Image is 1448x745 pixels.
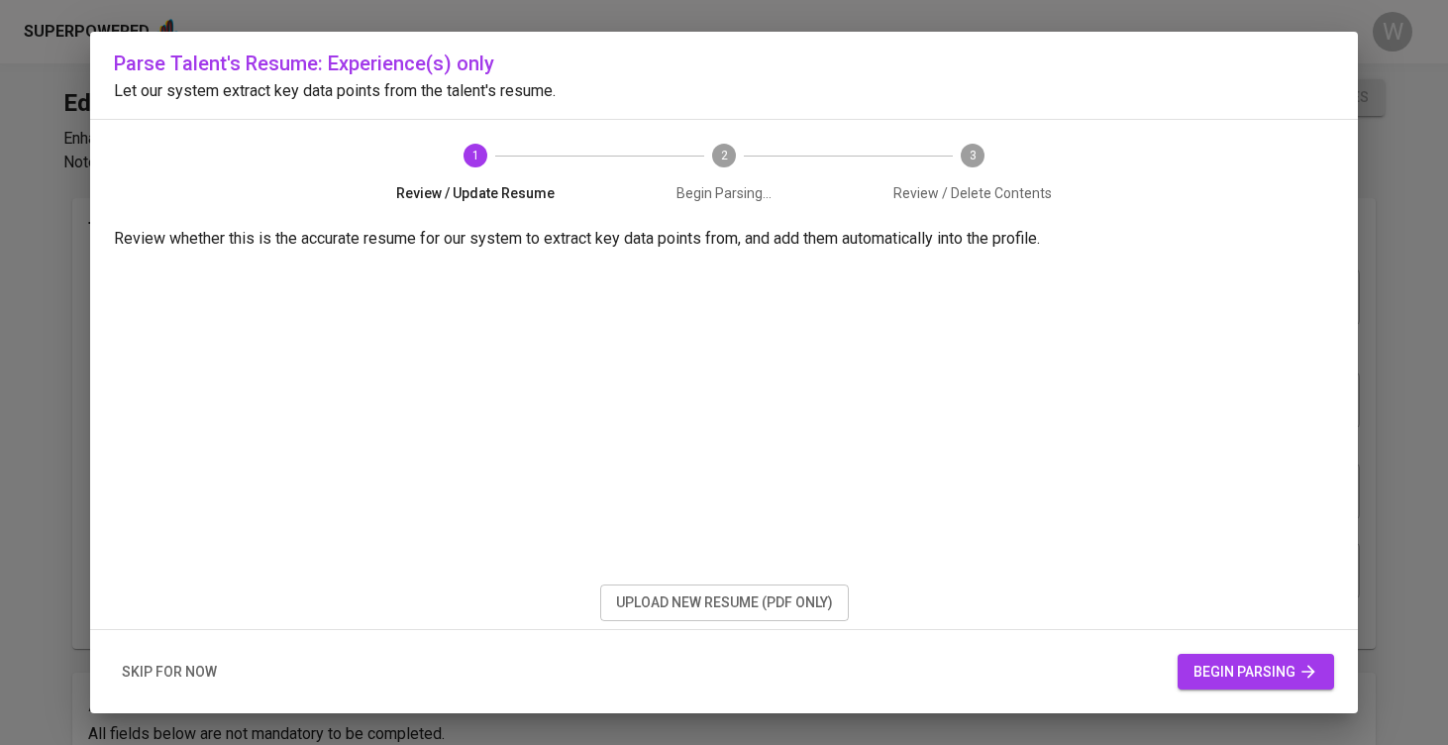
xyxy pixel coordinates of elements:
[1178,654,1334,691] button: begin parsing
[1193,660,1318,685] span: begin parsing
[721,149,728,162] text: 2
[122,660,217,685] span: skip for now
[114,227,1334,251] p: Review whether this is the accurate resume for our system to extract key data points from, and ad...
[856,183,1088,203] span: Review / Delete Contents
[114,654,225,691] button: skip for now
[969,149,976,162] text: 3
[114,48,1334,79] h6: Parse Talent's Resume: Experience(s) only
[114,259,1334,655] iframe: 12df26267506c066c722837518185ad4.pdf
[472,149,479,162] text: 1
[360,183,592,203] span: Review / Update Resume
[608,183,841,203] span: Begin Parsing...
[616,590,833,615] span: upload new resume (pdf only)
[114,79,1334,103] p: Let our system extract key data points from the talent's resume.
[600,585,849,621] button: upload new resume (pdf only)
